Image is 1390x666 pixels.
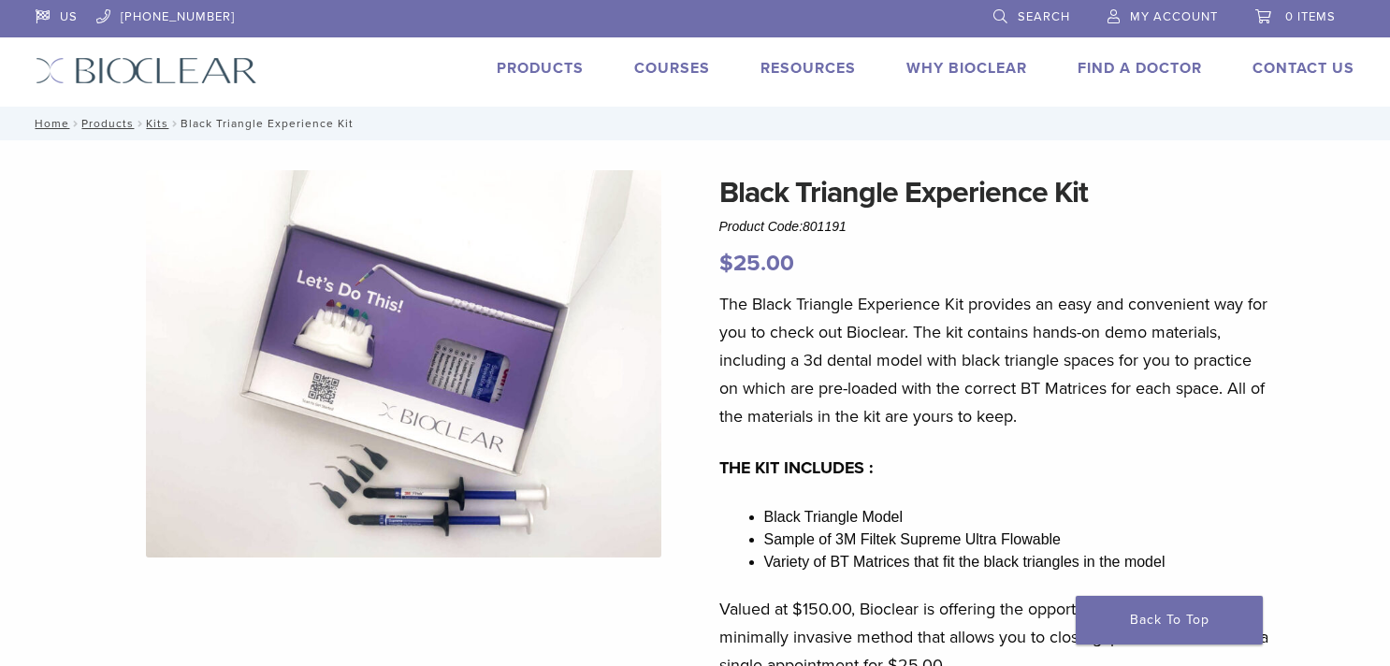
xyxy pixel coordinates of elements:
span: My Account [1130,9,1218,24]
img: BCL_BT_Demo_Kit_1 [146,170,662,557]
li: Black Triangle Model [764,506,1269,528]
span: / [134,119,146,128]
a: Products [81,117,134,130]
a: Courses [634,59,710,78]
a: Products [497,59,584,78]
a: Why Bioclear [906,59,1027,78]
a: Back To Top [1076,596,1263,644]
span: 0 items [1285,9,1336,24]
nav: Black Triangle Experience Kit [22,107,1368,140]
li: Variety of BT Matrices that fit the black triangles in the model [764,551,1269,573]
span: Search [1018,9,1070,24]
li: Sample of 3M Filtek Supreme Ultra Flowable [764,528,1269,551]
span: 801191 [803,219,847,234]
span: $ [719,250,733,277]
span: Product Code: [719,219,847,234]
strong: THE KIT INCLUDES : [719,457,874,478]
span: / [69,119,81,128]
h1: Black Triangle Experience Kit [719,170,1269,215]
span: / [168,119,181,128]
a: Contact Us [1252,59,1354,78]
p: The Black Triangle Experience Kit provides an easy and convenient way for you to check out Biocle... [719,290,1269,430]
img: Bioclear [36,57,257,84]
a: Resources [760,59,856,78]
a: Kits [146,117,168,130]
bdi: 25.00 [719,250,794,277]
a: Home [29,117,69,130]
a: Find A Doctor [1078,59,1202,78]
